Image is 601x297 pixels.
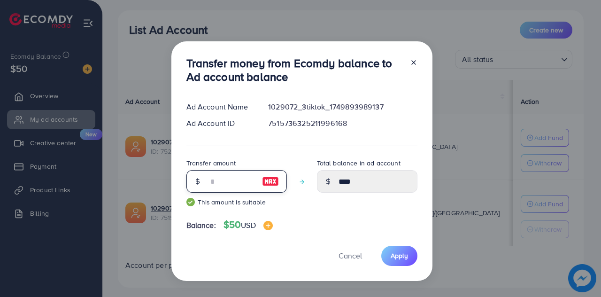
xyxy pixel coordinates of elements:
div: 7515736325211996168 [261,118,424,129]
div: 1029072_3tiktok_1749893989137 [261,102,424,112]
label: Transfer amount [186,158,236,168]
span: Apply [391,251,408,260]
div: Ad Account Name [179,102,261,112]
span: Cancel [339,250,362,261]
img: image [262,176,279,187]
span: USD [241,220,255,230]
h4: $50 [223,219,273,231]
button: Cancel [327,246,374,266]
span: Balance: [186,220,216,231]
img: guide [186,198,195,206]
small: This amount is suitable [186,197,287,207]
button: Apply [381,246,417,266]
div: Ad Account ID [179,118,261,129]
img: image [263,221,273,230]
h3: Transfer money from Ecomdy balance to Ad account balance [186,56,402,84]
label: Total balance in ad account [317,158,401,168]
